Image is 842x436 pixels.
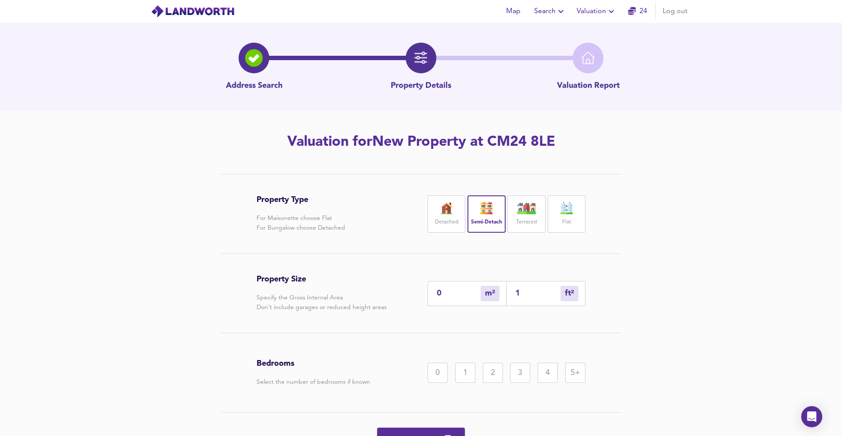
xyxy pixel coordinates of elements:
div: Semi-Detach [467,195,505,233]
p: Select the number of bedrooms if known [257,377,370,387]
div: 0 [428,363,448,383]
div: 1 [455,363,475,383]
label: Detached [435,217,458,228]
p: Address Search [226,80,282,92]
h3: Bedrooms [257,359,370,368]
div: 4 [538,363,558,383]
p: For Maisonette choose Flat For Bungalow choose Detached [257,213,345,233]
div: Flat [548,195,585,233]
p: Property Details [391,80,451,92]
div: 2 [483,363,503,383]
img: filter-icon [414,51,428,65]
img: home-icon [582,51,595,65]
button: Log out [659,3,691,20]
a: 24 [628,5,647,18]
div: m² [560,286,578,301]
img: house-icon [475,202,497,214]
div: Open Intercom Messenger [801,406,822,427]
h3: Property Type [257,195,345,205]
label: Semi-Detach [471,217,502,228]
img: search-icon [245,49,263,67]
div: Terraced [507,195,545,233]
button: Valuation [573,3,620,20]
p: Valuation Report [557,80,620,92]
button: 24 [624,3,652,20]
img: logo [151,5,235,18]
input: Enter sqm [437,288,481,298]
img: house-icon [516,202,538,214]
div: m² [481,286,499,301]
span: Valuation [577,5,617,18]
div: 5+ [565,363,585,383]
div: 3 [510,363,530,383]
label: Terraced [516,217,537,228]
span: Log out [663,5,688,18]
button: Map [499,3,527,20]
h3: Property Size [257,274,387,284]
h2: Valuation for New Property at CM24 8LE [173,133,669,152]
img: house-icon [435,202,457,214]
label: Flat [562,217,571,228]
input: Sqft [515,288,560,298]
span: Search [534,5,566,18]
span: Map [503,5,524,18]
button: Search [531,3,570,20]
p: Specify the Gross Internal Area Don't include garages or reduced height areas [257,293,387,312]
img: flat-icon [556,202,578,214]
div: Detached [428,195,465,233]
